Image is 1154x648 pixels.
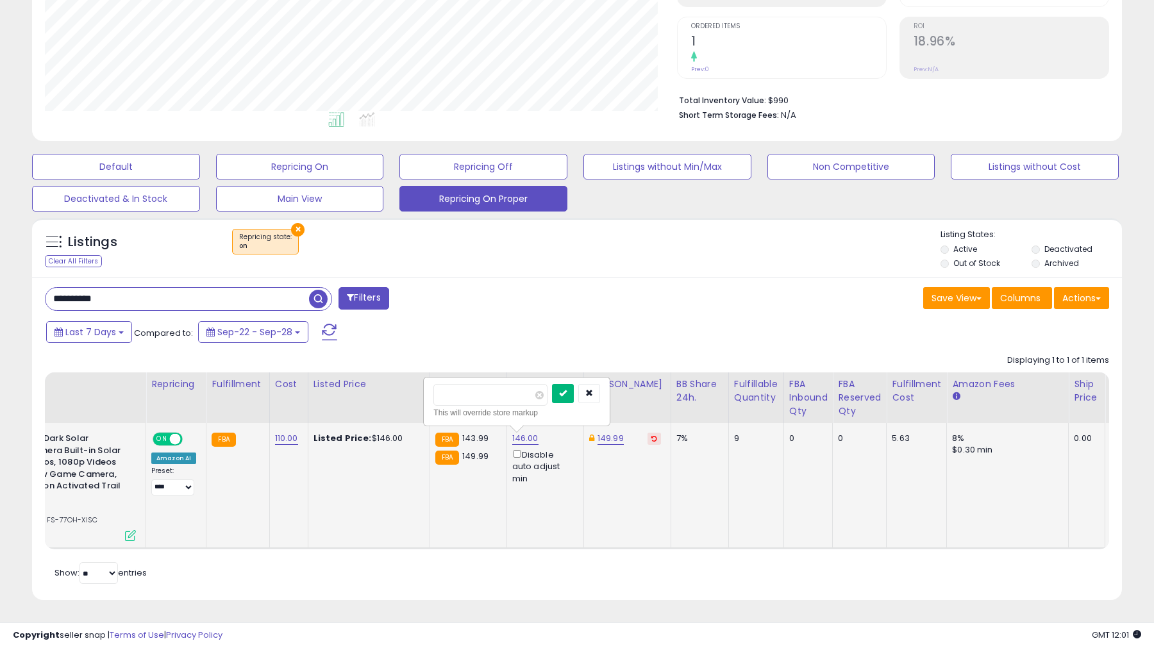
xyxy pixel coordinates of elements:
[68,233,117,251] h5: Listings
[923,287,990,309] button: Save View
[291,223,305,237] button: ×
[838,433,876,444] div: 0
[239,242,292,251] div: on
[1074,378,1100,404] div: Ship Price
[275,432,298,445] a: 110.00
[512,432,539,445] a: 146.00
[54,567,147,579] span: Show: entries
[691,23,886,30] span: Ordered Items
[1092,629,1141,641] span: 2025-10-6 12:01 GMT
[65,326,116,338] span: Last 7 Days
[275,378,303,391] div: Cost
[789,433,823,444] div: 0
[583,154,751,179] button: Listings without Min/Max
[339,287,389,310] button: Filters
[1007,354,1109,367] div: Displaying 1 to 1 of 1 items
[46,321,132,343] button: Last 7 Days
[151,467,196,495] div: Preset:
[676,378,723,404] div: BB Share 24h.
[399,186,567,212] button: Repricing On Proper
[198,321,308,343] button: Sep-22 - Sep-28
[32,186,200,212] button: Deactivated & In Stock
[19,515,97,525] span: | SKU: FS-77OH-XISC
[767,154,935,179] button: Non Competitive
[110,629,164,641] a: Terms of Use
[952,444,1058,456] div: $0.30 min
[212,378,263,391] div: Fulfillment
[45,255,102,267] div: Clear All Filters
[314,432,372,444] b: Listed Price:
[941,229,1121,241] p: Listing States:
[914,34,1108,51] h2: 18.96%
[13,629,60,641] strong: Copyright
[134,327,193,339] span: Compared to:
[679,92,1100,107] li: $990
[216,154,384,179] button: Repricing On
[734,378,778,404] div: Fulfillable Quantity
[691,34,886,51] h2: 1
[953,244,977,254] label: Active
[151,453,196,464] div: Amazon AI
[952,391,960,403] small: Amazon Fees.
[216,186,384,212] button: Main View
[314,433,420,444] div: $146.00
[314,378,424,391] div: Listed Price
[1044,244,1092,254] label: Deactivated
[914,65,939,73] small: Prev: N/A
[151,378,201,391] div: Repricing
[781,109,796,121] span: N/A
[953,258,1000,269] label: Out of Stock
[838,378,881,418] div: FBA Reserved Qty
[399,154,567,179] button: Repricing Off
[734,433,774,444] div: 9
[462,450,489,462] span: 149.99
[239,232,292,251] span: Repricing state :
[892,378,941,404] div: Fulfillment Cost
[462,432,489,444] span: 143.99
[435,433,459,447] small: FBA
[1074,433,1095,444] div: 0.00
[691,65,709,73] small: Prev: 0
[676,433,719,444] div: 7%
[952,433,1058,444] div: 8%
[512,447,574,485] div: Disable auto adjust min
[589,378,665,391] div: [PERSON_NAME]
[951,154,1119,179] button: Listings without Cost
[1044,258,1079,269] label: Archived
[166,629,222,641] a: Privacy Policy
[217,326,292,338] span: Sep-22 - Sep-28
[13,629,222,642] div: seller snap | |
[154,434,170,445] span: ON
[914,23,1108,30] span: ROI
[181,434,201,445] span: OFF
[435,451,459,465] small: FBA
[1000,292,1041,304] span: Columns
[433,406,600,419] div: This will override store markup
[32,154,200,179] button: Default
[892,433,937,444] div: 5.63
[992,287,1052,309] button: Columns
[1054,287,1109,309] button: Actions
[679,110,779,120] b: Short Term Storage Fees:
[679,95,766,106] b: Total Inventory Value:
[789,378,828,418] div: FBA inbound Qty
[598,432,624,445] a: 149.99
[952,378,1063,391] div: Amazon Fees
[212,433,235,447] small: FBA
